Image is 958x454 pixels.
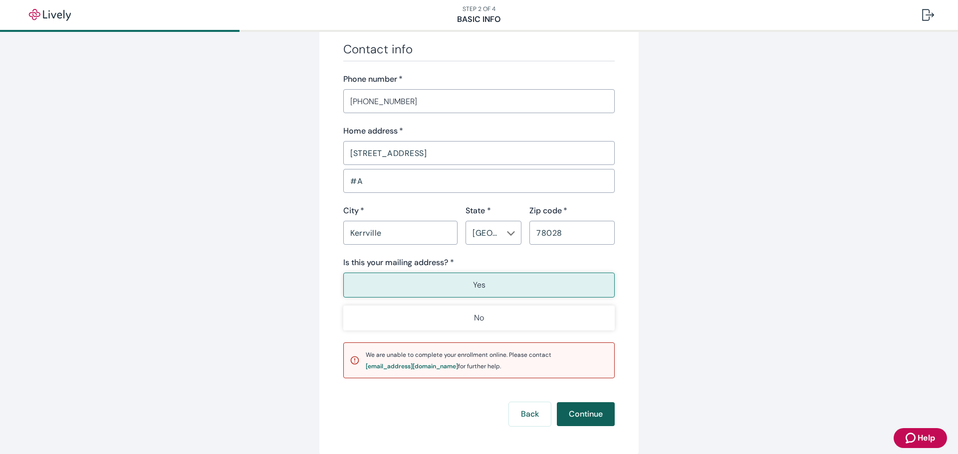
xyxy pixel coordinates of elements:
button: Back [509,402,551,426]
label: Phone number [343,73,403,85]
label: State * [466,205,491,217]
h3: Contact info [343,42,615,57]
input: Zip code [529,223,615,243]
button: Zendesk support iconHelp [894,428,947,448]
input: Address line 2 [343,171,615,191]
p: Yes [473,279,485,291]
img: Lively [22,9,78,21]
input: -- [469,226,502,240]
input: (555) 555-5555 [343,91,615,111]
button: Yes [343,273,615,298]
button: No [343,305,615,330]
button: Log out [914,3,942,27]
label: Home address [343,125,403,137]
svg: Zendesk support icon [906,432,918,444]
span: Help [918,432,935,444]
a: support email [366,363,458,369]
p: No [474,312,484,324]
input: Address line 1 [343,143,615,163]
label: Zip code [529,205,567,217]
button: Open [506,228,516,238]
button: Continue [557,402,615,426]
div: [EMAIL_ADDRESS][DOMAIN_NAME] [366,363,458,369]
label: Is this your mailing address? * [343,257,454,269]
svg: Chevron icon [507,229,515,237]
input: City [343,223,458,243]
label: City [343,205,364,217]
span: We are unable to complete your enrollment online. Please contact for further help. [366,351,551,370]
